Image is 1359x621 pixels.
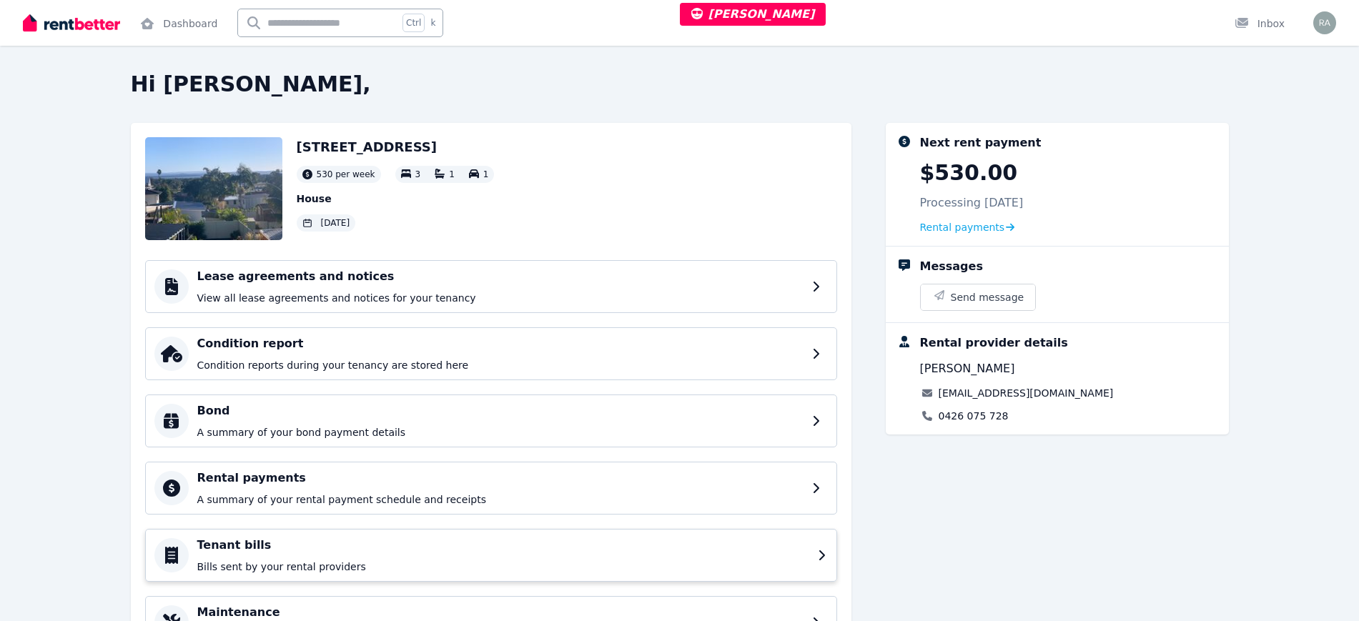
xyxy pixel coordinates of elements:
[297,137,495,157] h2: [STREET_ADDRESS]
[131,71,1229,97] h2: Hi [PERSON_NAME],
[691,7,815,21] span: [PERSON_NAME]
[197,604,804,621] h4: Maintenance
[23,12,120,34] img: RentBetter
[197,425,804,439] p: A summary of your bond payment details
[939,386,1114,400] a: [EMAIL_ADDRESS][DOMAIN_NAME]
[430,17,435,29] span: k
[921,284,1036,310] button: Send message
[920,220,1015,234] a: Rental payments
[449,169,455,179] span: 1
[297,192,495,206] p: House
[145,137,282,240] img: Property Url
[951,290,1024,304] span: Send message
[920,334,1068,352] div: Rental provider details
[317,169,375,180] span: 530 per week
[920,258,983,275] div: Messages
[197,560,809,574] p: Bills sent by your rental providers
[402,14,425,32] span: Ctrl
[920,220,1005,234] span: Rental payments
[197,402,804,419] h4: Bond
[920,194,1024,212] p: Processing [DATE]
[197,358,804,372] p: Condition reports during your tenancy are stored here
[197,335,804,352] h4: Condition report
[920,134,1042,151] div: Next rent payment
[920,160,1018,186] p: $530.00
[920,360,1015,377] span: [PERSON_NAME]
[321,217,350,229] span: [DATE]
[939,409,1009,423] a: 0426 075 728
[197,268,804,285] h4: Lease agreements and notices
[197,291,804,305] p: View all lease agreements and notices for your tenancy
[1235,16,1285,31] div: Inbox
[197,470,804,487] h4: Rental payments
[483,169,489,179] span: 1
[415,169,421,179] span: 3
[197,537,809,554] h4: Tenant bills
[1313,11,1336,34] img: Rochelle Alvarez
[197,492,804,507] p: A summary of your rental payment schedule and receipts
